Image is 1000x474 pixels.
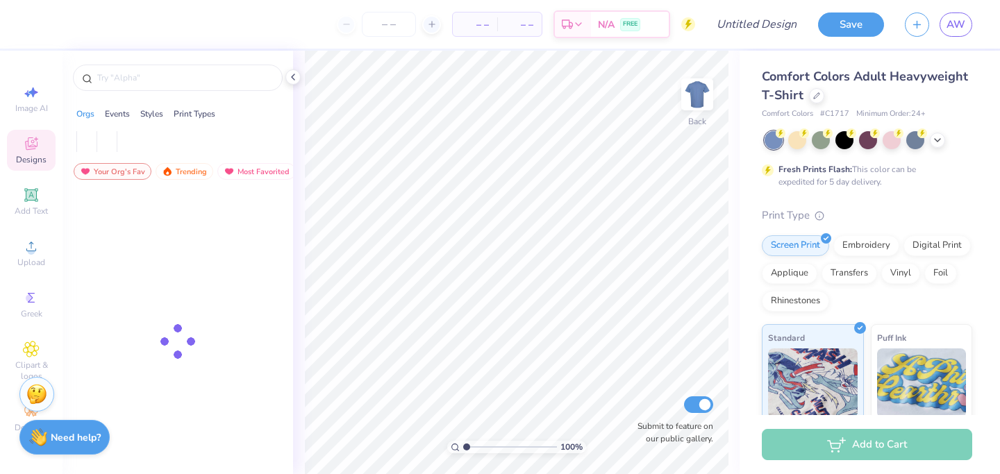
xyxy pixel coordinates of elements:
span: Minimum Order: 24 + [856,108,926,120]
span: Upload [17,257,45,268]
img: Puff Ink [877,348,967,418]
div: Foil [924,263,957,284]
img: Back [683,81,711,108]
a: AW [940,12,972,37]
span: FREE [623,19,637,29]
img: most_fav.gif [80,167,91,176]
span: AW [947,17,965,33]
img: trending.gif [162,167,173,176]
input: Try "Alpha" [96,71,274,85]
span: – – [461,17,489,32]
span: Comfort Colors [762,108,813,120]
div: This color can be expedited for 5 day delivery. [778,163,949,188]
div: Print Types [174,108,215,120]
img: Standard [768,348,858,418]
span: – – [506,17,533,32]
div: Digital Print [903,235,971,256]
div: Your Org's Fav [74,163,151,180]
input: Untitled Design [706,10,808,38]
span: Greek [21,308,42,319]
div: Trending [156,163,213,180]
strong: Need help? [51,431,101,444]
div: Rhinestones [762,291,829,312]
span: Designs [16,154,47,165]
span: N/A [598,17,615,32]
span: Standard [768,330,805,345]
div: Screen Print [762,235,829,256]
span: Decorate [15,422,48,433]
span: Comfort Colors Adult Heavyweight T-Shirt [762,68,968,103]
div: Print Type [762,208,972,223]
span: 100 % [560,441,583,453]
div: Vinyl [881,263,920,284]
div: Styles [140,108,163,120]
div: Orgs [76,108,94,120]
div: Events [105,108,130,120]
div: Most Favorited [217,163,296,180]
div: Transfers [822,263,877,284]
img: most_fav.gif [224,167,235,176]
span: Puff Ink [877,330,906,345]
input: – – [362,12,416,37]
div: Applique [762,263,817,284]
div: Embroidery [833,235,899,256]
div: Back [688,115,706,128]
label: Submit to feature on our public gallery. [630,420,713,445]
strong: Fresh Prints Flash: [778,164,852,175]
span: Clipart & logos [7,359,56,382]
span: # C1717 [820,108,849,120]
span: Image AI [15,103,48,114]
button: Save [818,12,884,37]
span: Add Text [15,205,48,217]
